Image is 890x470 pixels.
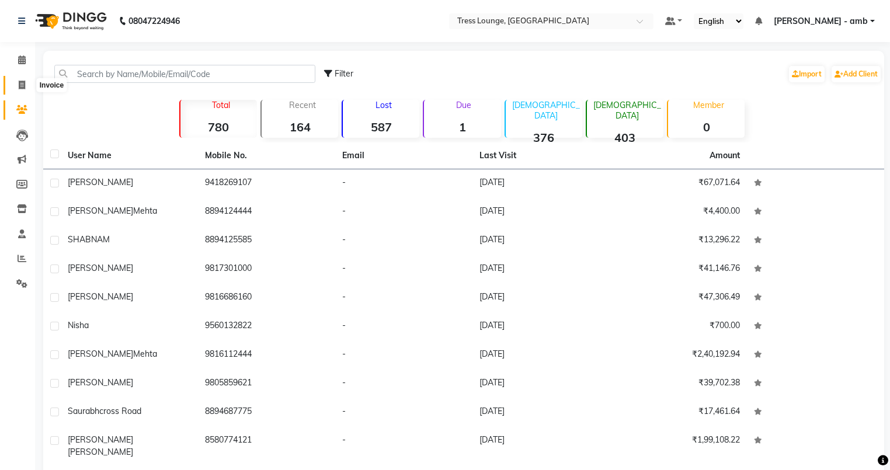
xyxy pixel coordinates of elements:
span: [PERSON_NAME] [68,349,133,359]
td: [DATE] [472,169,610,198]
span: saurabh [68,406,99,416]
strong: 587 [343,120,419,134]
img: logo [30,5,110,37]
strong: 1 [424,120,500,134]
div: Invoice [37,78,67,92]
td: ₹41,146.76 [610,255,747,284]
td: [DATE] [472,427,610,465]
span: mehta [133,206,157,216]
strong: 0 [668,120,745,134]
th: Amount [703,142,747,169]
td: [DATE] [472,370,610,398]
td: - [335,169,472,198]
td: - [335,370,472,398]
p: [DEMOGRAPHIC_DATA] [592,100,663,121]
p: Due [426,100,500,110]
span: SHABNAM [68,234,110,245]
p: [DEMOGRAPHIC_DATA] [510,100,582,121]
td: ₹13,296.22 [610,227,747,255]
p: Member [673,100,745,110]
td: - [335,227,472,255]
td: 9805859621 [198,370,335,398]
span: Filter [335,68,353,79]
td: 9418269107 [198,169,335,198]
td: ₹2,40,192.94 [610,341,747,370]
td: [DATE] [472,312,610,341]
td: ₹67,071.64 [610,169,747,198]
td: 8580774121 [198,427,335,465]
span: [PERSON_NAME] [68,291,133,302]
td: 9816686160 [198,284,335,312]
td: 8894125585 [198,227,335,255]
td: - [335,255,472,284]
strong: 403 [587,130,663,145]
p: Recent [266,100,338,110]
td: 8894687775 [198,398,335,427]
td: ₹4,400.00 [610,198,747,227]
span: [PERSON_NAME] [68,263,133,273]
td: - [335,284,472,312]
strong: 376 [506,130,582,145]
span: nisha [68,320,89,330]
span: [PERSON_NAME] - amb [774,15,868,27]
td: ₹17,461.64 [610,398,747,427]
strong: 164 [262,120,338,134]
td: - [335,427,472,465]
td: 9817301000 [198,255,335,284]
td: - [335,198,472,227]
th: Email [335,142,472,169]
td: [DATE] [472,255,610,284]
th: Mobile No. [198,142,335,169]
p: Total [185,100,257,110]
td: [DATE] [472,198,610,227]
td: ₹47,306.49 [610,284,747,312]
a: Import [789,66,825,82]
strong: 780 [180,120,257,134]
th: Last Visit [472,142,610,169]
td: 8894124444 [198,198,335,227]
span: [PERSON_NAME] [68,447,133,457]
td: - [335,341,472,370]
td: ₹1,99,108.22 [610,427,747,465]
td: [DATE] [472,227,610,255]
b: 08047224946 [128,5,180,37]
td: [DATE] [472,398,610,427]
th: User Name [61,142,198,169]
p: Lost [347,100,419,110]
span: [PERSON_NAME] [68,377,133,388]
td: - [335,398,472,427]
a: Add Client [832,66,881,82]
td: [DATE] [472,284,610,312]
span: cross road [99,406,141,416]
td: ₹39,702.38 [610,370,747,398]
input: Search by Name/Mobile/Email/Code [54,65,315,83]
td: 9560132822 [198,312,335,341]
span: [PERSON_NAME] [68,206,133,216]
td: [DATE] [472,341,610,370]
span: mehta [133,349,157,359]
span: [PERSON_NAME] [68,177,133,187]
td: 9816112444 [198,341,335,370]
td: ₹700.00 [610,312,747,341]
span: [PERSON_NAME] [68,434,133,445]
td: - [335,312,472,341]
